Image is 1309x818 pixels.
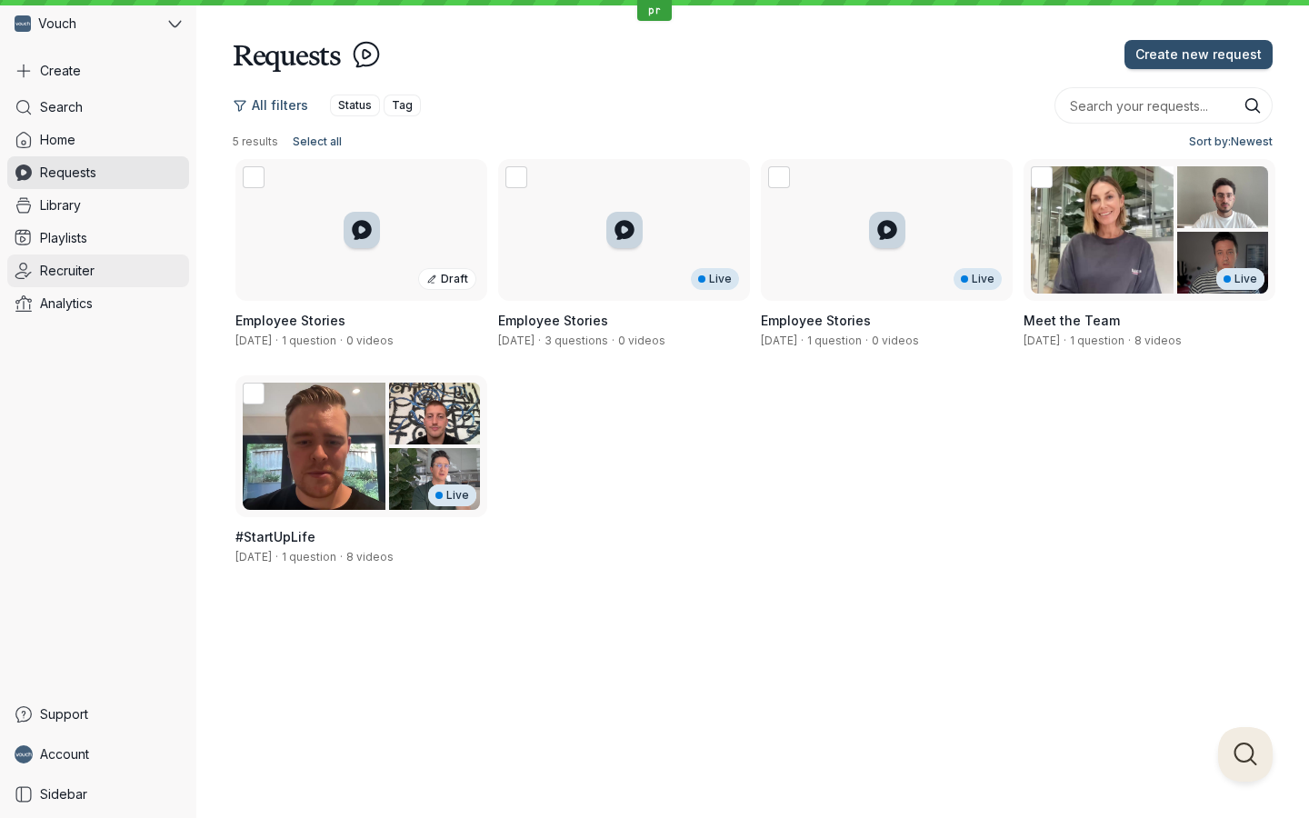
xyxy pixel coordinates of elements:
span: · [336,550,346,564]
span: · [272,334,282,348]
span: · [336,334,346,348]
a: Search [7,91,189,124]
span: 5 results [233,135,278,149]
span: · [797,334,807,348]
span: Create [40,62,81,80]
span: Recruiter [40,262,95,280]
input: Search your requests... [1054,87,1273,124]
div: Vouch [7,7,165,40]
span: Analytics [40,294,93,313]
a: Library [7,189,189,222]
a: Playlists [7,222,189,254]
span: 8 videos [346,550,394,564]
span: 1 question [807,334,862,347]
button: All filters [233,91,319,120]
button: Select all [285,131,349,153]
a: Home [7,124,189,156]
span: Tag [392,96,413,115]
span: 1 question [282,334,336,347]
button: Create new request [1124,40,1273,69]
span: 0 videos [346,334,394,347]
span: #StartUpLife [235,529,315,544]
span: Vouch [38,15,76,33]
span: Sidebar [40,785,87,803]
span: 1 question [1070,334,1124,347]
a: Ben avatarAccount [7,738,189,771]
span: Created by Ben [235,550,272,564]
span: Meet the Team [1024,313,1120,328]
span: 8 videos [1134,334,1182,347]
span: Account [40,745,89,763]
h1: Requests [233,36,341,73]
span: Status [338,96,372,115]
span: Select all [293,133,342,151]
span: Created by Ben [761,334,797,347]
span: Library [40,196,81,214]
span: Employee Stories [761,313,871,328]
a: Recruiter [7,254,189,287]
button: Sort by:Newest [1182,131,1273,153]
span: Create new request [1135,45,1262,64]
a: Sidebar [7,778,189,811]
span: Created by Ben [1024,334,1060,347]
button: Search [1244,96,1262,115]
span: Employee Stories [235,313,345,328]
span: · [1124,334,1134,348]
a: Support [7,698,189,731]
span: Sort by: Newest [1189,133,1273,151]
span: 1 question [282,550,336,564]
span: All filters [252,96,308,115]
img: Ben avatar [15,745,33,763]
span: · [608,334,618,348]
span: · [272,550,282,564]
button: Create [7,55,189,87]
span: 0 videos [872,334,919,347]
button: Vouch avatarVouch [7,7,189,40]
span: Created by Ben [235,334,272,347]
span: Support [40,705,88,723]
span: 0 videos [618,334,665,347]
span: 3 questions [545,334,608,347]
button: Status [330,95,380,116]
span: · [862,334,872,348]
span: Requests [40,164,96,182]
iframe: Help Scout Beacon - Open [1218,727,1273,782]
a: Analytics [7,287,189,320]
span: Playlists [40,229,87,247]
span: · [1060,334,1070,348]
span: · [535,334,545,348]
a: Requests [7,156,189,189]
button: Tag [384,95,421,116]
span: Home [40,131,75,149]
span: Search [40,98,83,116]
span: Employee Stories [498,313,608,328]
span: Created by Ben [498,334,535,347]
img: Vouch avatar [15,15,31,32]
